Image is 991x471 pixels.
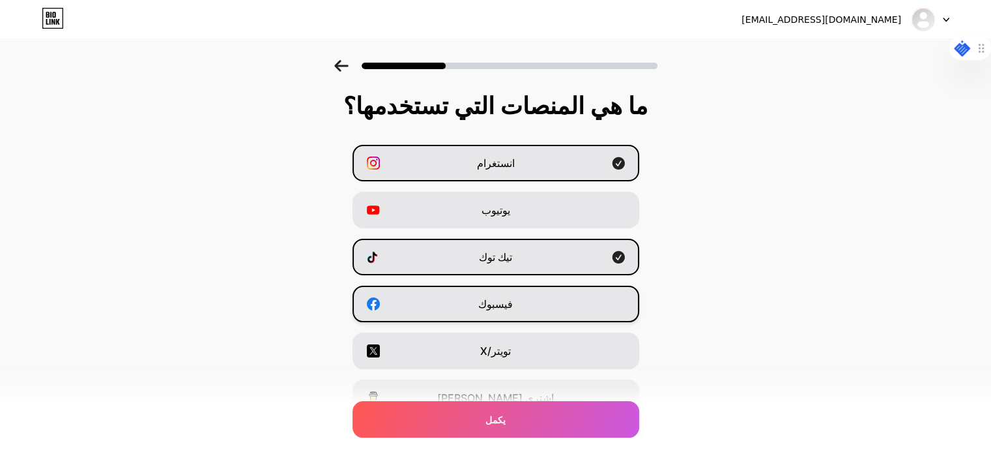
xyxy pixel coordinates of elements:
[479,251,512,264] font: تيك توك
[471,438,520,451] font: سناب شات
[911,7,936,32] img: المحامي نمر
[481,204,510,217] font: يوتيوب
[478,297,513,311] font: فيسبوك
[477,157,515,170] font: انستغرام
[741,14,901,25] font: [EMAIL_ADDRESS][DOMAIN_NAME]
[343,91,648,120] font: ما هي المنصات التي تستخدمها؟
[480,344,511,357] font: تويتر/X
[485,414,506,425] font: يكمل
[437,391,554,404] font: اشتري [PERSON_NAME]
